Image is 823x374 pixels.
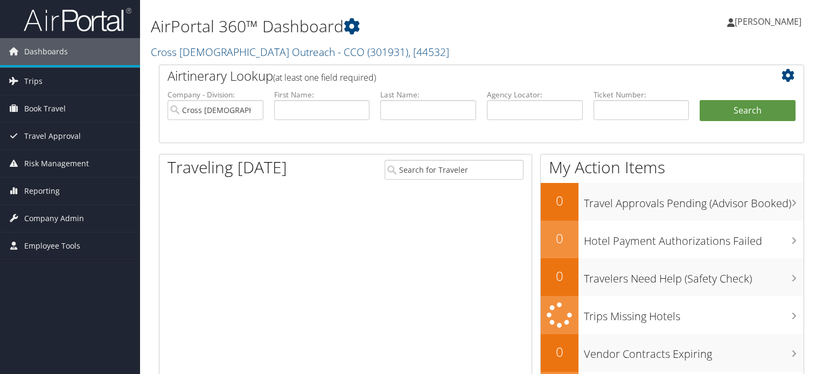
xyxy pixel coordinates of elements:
h1: My Action Items [541,156,804,179]
h2: 0 [541,229,578,248]
label: Agency Locator: [487,89,583,100]
h2: 0 [541,192,578,210]
span: Reporting [24,178,60,204]
h3: Trips Missing Hotels [584,304,804,324]
h3: Vendor Contracts Expiring [584,341,804,362]
a: 0Vendor Contracts Expiring [541,334,804,372]
a: Cross [DEMOGRAPHIC_DATA] Outreach - CCO [151,45,449,59]
span: Book Travel [24,95,66,122]
a: 0Travel Approvals Pending (Advisor Booked) [541,183,804,221]
span: (at least one field required) [273,72,376,83]
span: Employee Tools [24,232,80,259]
span: [PERSON_NAME] [735,16,801,27]
a: 0Travelers Need Help (Safety Check) [541,258,804,296]
input: Search for Traveler [385,160,524,180]
span: Risk Management [24,150,89,177]
a: [PERSON_NAME] [727,5,812,38]
span: Trips [24,68,43,95]
label: Ticket Number: [594,89,689,100]
h3: Hotel Payment Authorizations Failed [584,228,804,249]
span: , [ 44532 ] [408,45,449,59]
h3: Travel Approvals Pending (Advisor Booked) [584,190,804,211]
label: Last Name: [380,89,476,100]
button: Search [700,100,796,122]
label: Company - Division: [168,89,263,100]
h2: 0 [541,267,578,285]
h3: Travelers Need Help (Safety Check) [584,266,804,286]
h1: Traveling [DATE] [168,156,287,179]
a: Trips Missing Hotels [541,296,804,334]
h1: AirPortal 360™ Dashboard [151,15,592,38]
label: First Name: [274,89,370,100]
span: Company Admin [24,205,84,232]
a: 0Hotel Payment Authorizations Failed [541,221,804,258]
span: ( 301931 ) [367,45,408,59]
img: airportal-logo.png [24,7,131,32]
h2: 0 [541,343,578,361]
h2: Airtinerary Lookup [168,67,742,85]
span: Dashboards [24,38,68,65]
span: Travel Approval [24,123,81,150]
